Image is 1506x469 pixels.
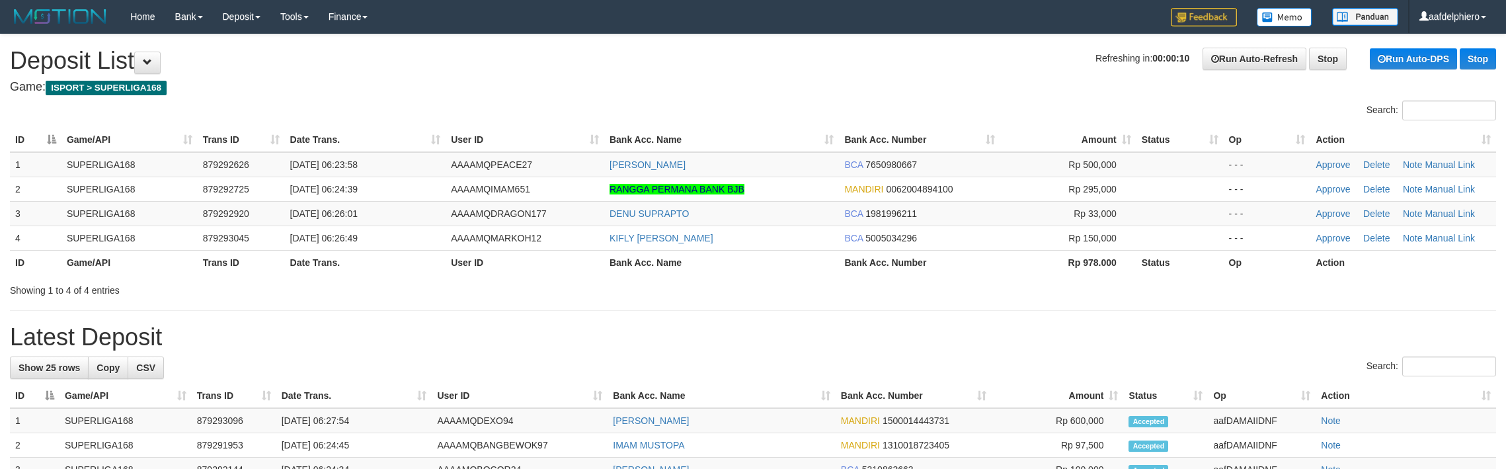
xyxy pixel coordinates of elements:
img: Button%20Memo.svg [1257,8,1312,26]
th: Game/API: activate to sort column ascending [59,384,192,408]
th: ID: activate to sort column descending [10,128,61,152]
span: CSV [136,362,155,373]
th: Trans ID: activate to sort column ascending [192,384,276,408]
a: Note [1403,184,1423,194]
th: Op: activate to sort column ascending [1224,128,1311,152]
a: Delete [1363,159,1390,170]
td: 879291953 [192,433,276,458]
a: Stop [1309,48,1347,70]
th: Date Trans. [285,250,446,275]
td: SUPERLIGA168 [61,152,198,177]
th: Action: activate to sort column ascending [1316,384,1496,408]
a: CSV [128,357,164,379]
td: Rp 600,000 [992,408,1124,433]
span: AAAAMQMARKOH12 [451,233,541,243]
label: Search: [1367,101,1496,120]
input: Search: [1402,357,1496,376]
a: Manual Link [1425,159,1475,170]
th: Game/API: activate to sort column ascending [61,128,198,152]
span: 879293045 [203,233,249,243]
td: 3 [10,201,61,226]
span: [DATE] 06:24:39 [290,184,358,194]
td: AAAAMQDEXO94 [432,408,608,433]
th: User ID: activate to sort column ascending [446,128,604,152]
h4: Game: [10,81,1496,94]
span: [DATE] 06:26:49 [290,233,358,243]
th: Op: activate to sort column ascending [1208,384,1316,408]
span: 879292626 [203,159,249,170]
td: 1 [10,152,61,177]
th: Op [1224,250,1311,275]
a: Approve [1316,208,1350,219]
span: Show 25 rows [19,362,80,373]
span: AAAAMQIMAM651 [451,184,530,194]
th: Bank Acc. Name: activate to sort column ascending [604,128,839,152]
span: [DATE] 06:26:01 [290,208,358,219]
span: Accepted [1129,441,1168,452]
td: [DATE] 06:24:45 [276,433,432,458]
label: Search: [1367,357,1496,376]
a: Copy [88,357,128,379]
td: 2 [10,177,61,201]
span: MANDIRI [841,415,880,426]
a: Run Auto-Refresh [1203,48,1306,70]
th: Status [1136,250,1224,275]
th: Bank Acc. Number: activate to sort column ascending [839,128,1000,152]
th: Trans ID [198,250,285,275]
td: aafDAMAIIDNF [1208,433,1316,458]
span: Refreshing in: [1095,53,1189,64]
span: Rp 295,000 [1068,184,1116,194]
td: 4 [10,226,61,250]
a: Note [1403,208,1423,219]
td: SUPERLIGA168 [61,177,198,201]
h1: Latest Deposit [10,324,1496,351]
span: [DATE] 06:23:58 [290,159,358,170]
div: Showing 1 to 4 of 4 entries [10,278,617,297]
a: Note [1403,159,1423,170]
td: - - - [1224,226,1311,250]
h1: Deposit List [10,48,1496,74]
a: Delete [1363,208,1390,219]
td: 879293096 [192,408,276,433]
th: ID [10,250,61,275]
span: Copy 1981996211 to clipboard [865,208,917,219]
th: Bank Acc. Number [839,250,1000,275]
span: ISPORT > SUPERLIGA168 [46,81,167,95]
a: Approve [1316,184,1350,194]
td: Rp 97,500 [992,433,1124,458]
a: Note [1403,233,1423,243]
span: Copy 7650980667 to clipboard [865,159,917,170]
th: Bank Acc. Number: activate to sort column ascending [836,384,992,408]
span: 879292725 [203,184,249,194]
span: Copy 1500014443731 to clipboard [883,415,949,426]
img: Feedback.jpg [1171,8,1237,26]
th: Game/API [61,250,198,275]
td: SUPERLIGA168 [59,433,192,458]
th: Action: activate to sort column ascending [1310,128,1496,152]
a: DENU SUPRAPTO [610,208,689,219]
span: Copy 0062004894100 to clipboard [886,184,953,194]
a: Approve [1316,159,1350,170]
a: Delete [1363,184,1390,194]
a: RANGGA PERMANA BANK BJB [610,184,744,194]
span: Copy 1310018723405 to clipboard [883,440,949,450]
span: AAAAMQDRAGON177 [451,208,547,219]
th: Rp 978.000 [1000,250,1136,275]
td: 2 [10,433,59,458]
span: AAAAMQPEACE27 [451,159,532,170]
a: [PERSON_NAME] [613,415,689,426]
a: Approve [1316,233,1350,243]
td: [DATE] 06:27:54 [276,408,432,433]
th: Bank Acc. Name: activate to sort column ascending [608,384,836,408]
span: Copy 5005034296 to clipboard [865,233,917,243]
th: Date Trans.: activate to sort column ascending [285,128,446,152]
a: Delete [1363,233,1390,243]
th: User ID: activate to sort column ascending [432,384,608,408]
span: MANDIRI [844,184,883,194]
a: [PERSON_NAME] [610,159,686,170]
span: Rp 33,000 [1074,208,1117,219]
a: Manual Link [1425,233,1475,243]
td: - - - [1224,201,1311,226]
span: Rp 500,000 [1068,159,1116,170]
th: Bank Acc. Name [604,250,839,275]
